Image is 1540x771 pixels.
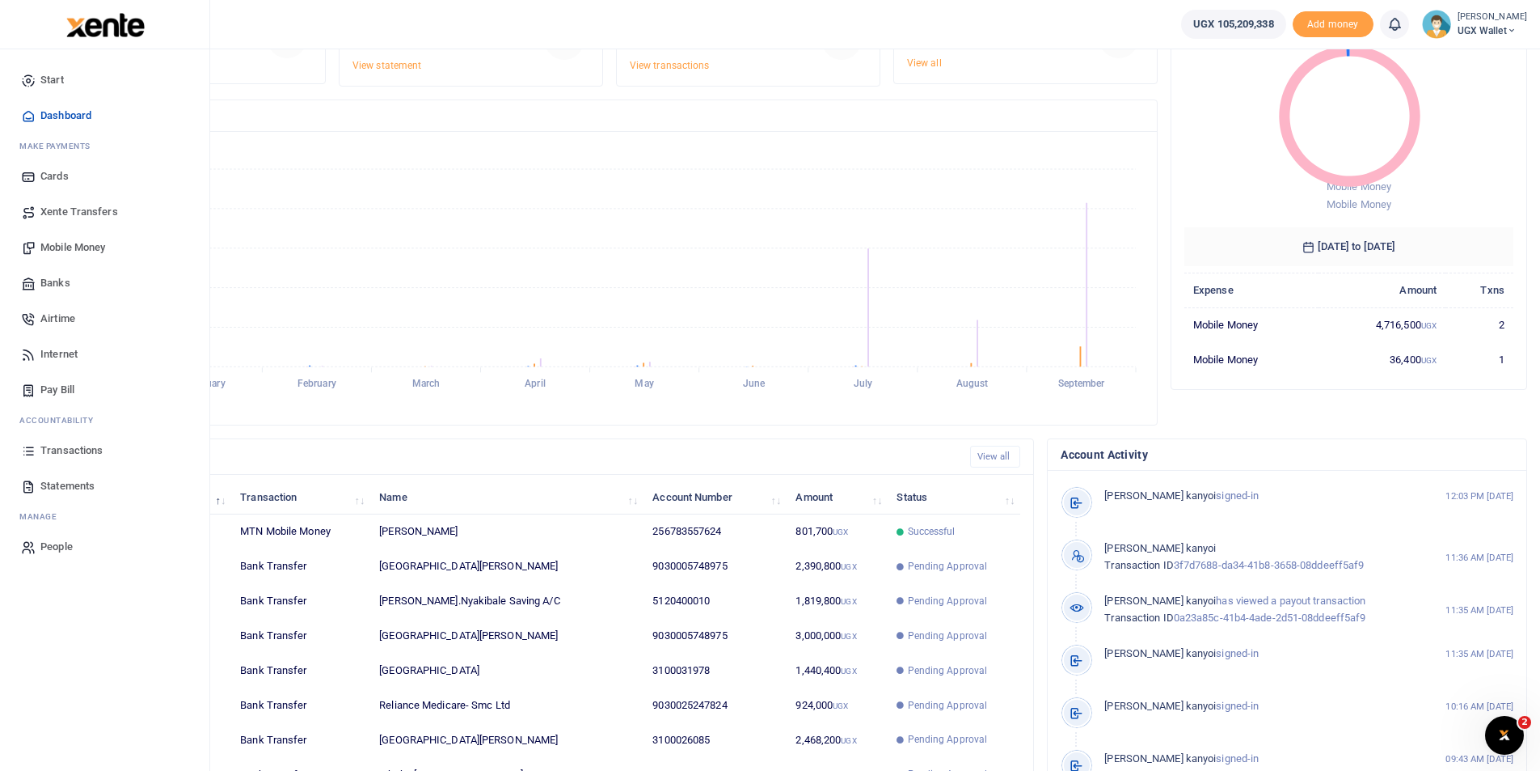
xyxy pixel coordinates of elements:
[1104,559,1173,571] span: Transaction ID
[370,654,643,688] td: [GEOGRAPHIC_DATA]
[40,204,118,220] span: Xente Transfers
[841,736,856,745] small: UGX
[643,688,787,723] td: 9030025247824
[1104,540,1411,574] p: 3f7d7688-da34-41b8-3658-08ddeeff5af9
[787,688,888,723] td: 924,000
[1104,542,1216,554] span: [PERSON_NAME] kanyoi
[1445,752,1513,766] small: 09:43 AM [DATE]
[1445,551,1513,565] small: 11:36 AM [DATE]
[907,57,942,69] a: View all
[908,629,988,643] span: Pending Approval
[1184,342,1318,376] td: Mobile Money
[370,619,643,654] td: [GEOGRAPHIC_DATA][PERSON_NAME]
[1327,180,1391,193] span: Mobile Money
[854,379,872,390] tspan: July
[833,527,848,536] small: UGX
[13,408,196,433] li: Ac
[231,480,370,515] th: Transaction: activate to sort column ascending
[75,107,1144,125] h4: Transactions Overview
[525,379,546,390] tspan: April
[743,379,766,390] tspan: June
[1104,488,1411,505] p: signed-in
[13,62,196,98] a: Start
[13,159,196,194] a: Cards
[66,13,145,37] img: logo-large
[40,311,75,327] span: Airtime
[1518,716,1531,729] span: 2
[13,468,196,504] a: Statements
[370,480,643,515] th: Name: activate to sort column ascending
[412,379,441,390] tspan: March
[40,108,91,124] span: Dashboard
[65,18,145,30] a: logo-small logo-large logo-large
[231,722,370,757] td: Bank Transfer
[1104,646,1411,663] p: signed-in
[231,654,370,688] td: Bank Transfer
[630,60,710,71] a: View transactions
[40,382,74,398] span: Pay Bill
[841,632,856,641] small: UGX
[13,337,196,372] a: Internet
[643,515,787,549] td: 256783557624
[643,619,787,654] td: 9030005748975
[908,698,988,713] span: Pending Approval
[40,443,103,459] span: Transactions
[40,239,105,256] span: Mobile Money
[1293,11,1373,38] li: Toup your wallet
[1193,16,1274,32] span: UGX 105,209,338
[1445,647,1513,661] small: 11:35 AM [DATE]
[970,446,1021,468] a: View all
[13,301,196,337] a: Airtime
[231,549,370,584] td: Bank Transfer
[370,722,643,757] td: [GEOGRAPHIC_DATA][PERSON_NAME]
[643,480,787,515] th: Account Number: activate to sort column ascending
[1104,647,1216,659] span: [PERSON_NAME] kanyoi
[1445,489,1513,503] small: 12:03 PM [DATE]
[1104,698,1411,715] p: signed-in
[841,667,856,676] small: UGX
[1422,10,1451,39] img: profile-user
[841,597,856,606] small: UGX
[1061,446,1513,464] h4: Account Activity
[787,549,888,584] td: 2,390,800
[1318,273,1446,307] th: Amount
[1318,307,1446,342] td: 4,716,500
[40,539,73,555] span: People
[13,265,196,301] a: Banks
[1104,612,1173,624] span: Transaction ID
[1184,307,1318,342] td: Mobile Money
[370,549,643,584] td: [GEOGRAPHIC_DATA][PERSON_NAME]
[27,140,91,152] span: ake Payments
[13,194,196,230] a: Xente Transfers
[40,72,64,88] span: Start
[13,230,196,265] a: Mobile Money
[13,372,196,408] a: Pay Bill
[1104,752,1216,765] span: [PERSON_NAME] kanyoi
[13,98,196,133] a: Dashboard
[888,480,1020,515] th: Status: activate to sort column ascending
[1421,356,1437,365] small: UGX
[1104,593,1411,627] p: has viewed a payout transaction 0a23a85c-41b4-4ade-2d51-08ddeeff5af9
[13,433,196,468] a: Transactions
[1421,321,1437,330] small: UGX
[643,722,787,757] td: 3100026085
[1422,10,1527,39] a: profile-user [PERSON_NAME] UGX Wallet
[40,346,78,362] span: Internet
[1104,595,1216,607] span: [PERSON_NAME] kanyoi
[231,688,370,723] td: Bank Transfer
[297,379,336,390] tspan: February
[1104,751,1411,768] p: signed-in
[1445,273,1513,307] th: Txns
[1445,700,1513,714] small: 10:16 AM [DATE]
[1184,273,1318,307] th: Expense
[1104,489,1216,502] span: [PERSON_NAME] kanyoi
[1293,17,1373,29] a: Add money
[13,133,196,159] li: M
[27,510,57,523] span: anage
[13,529,196,565] a: People
[635,379,653,390] tspan: May
[787,654,888,688] td: 1,440,400
[1318,342,1446,376] td: 36,400
[1184,227,1513,266] h6: [DATE] to [DATE]
[40,478,95,494] span: Statements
